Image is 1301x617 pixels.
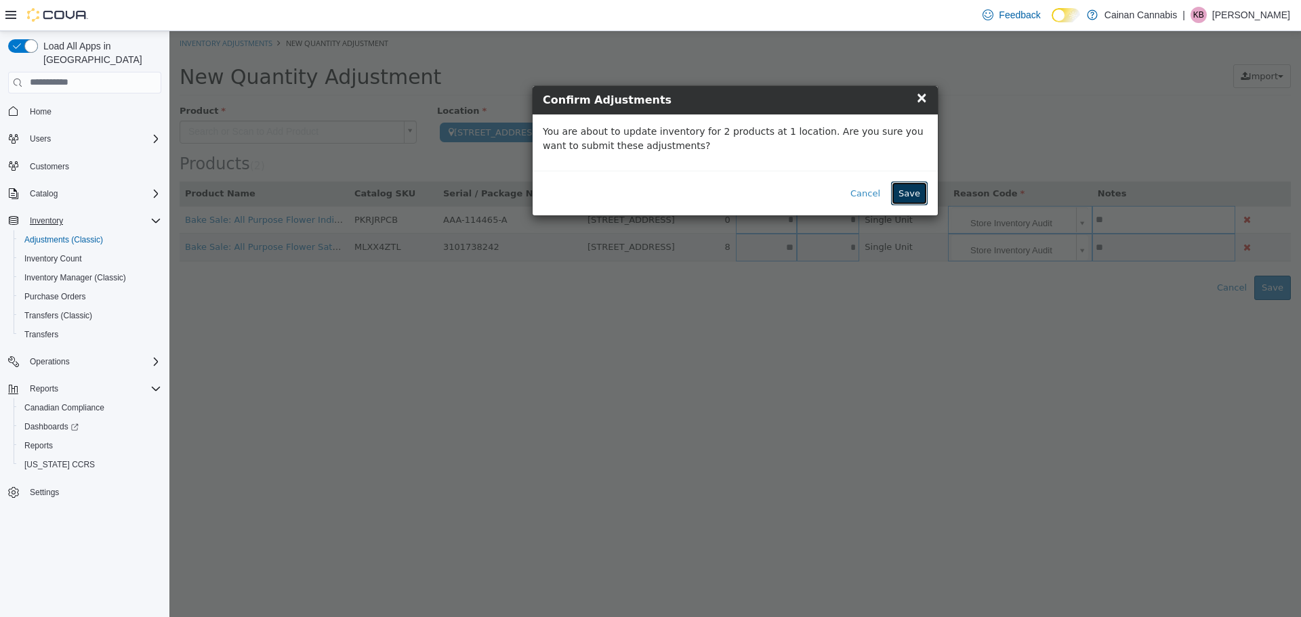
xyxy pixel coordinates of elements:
span: Reports [19,438,161,454]
button: Adjustments (Classic) [14,230,167,249]
a: Reports [19,438,58,454]
span: Inventory [24,213,161,229]
span: Canadian Compliance [24,402,104,413]
span: Inventory Count [19,251,161,267]
button: Operations [24,354,75,370]
span: Purchase Orders [19,289,161,305]
span: Operations [24,354,161,370]
button: Reports [3,379,167,398]
p: You are about to update inventory for 2 products at 1 location. Are you sure you want to submit t... [373,93,758,122]
span: Users [30,133,51,144]
a: Settings [24,484,64,501]
a: Dashboards [19,419,84,435]
div: Kimberly Blake [1191,7,1207,23]
span: Inventory Manager (Classic) [24,272,126,283]
p: Cainan Cannabis [1104,7,1177,23]
button: Save [722,150,758,175]
a: Dashboards [14,417,167,436]
span: Settings [30,487,59,498]
span: Catalog [24,186,161,202]
span: Adjustments (Classic) [19,232,161,248]
span: Home [30,106,51,117]
button: Settings [3,482,167,502]
h4: Confirm Adjustments [373,61,758,77]
span: KB [1193,7,1204,23]
a: Home [24,104,57,120]
button: Reports [14,436,167,455]
img: Cova [27,8,88,22]
a: Inventory Manager (Classic) [19,270,131,286]
button: Inventory [3,211,167,230]
button: Transfers [14,325,167,344]
span: × [746,58,758,75]
span: Transfers [24,329,58,340]
span: Feedback [999,8,1040,22]
span: Home [24,103,161,120]
nav: Complex example [8,96,161,538]
button: Home [3,102,167,121]
button: Catalog [3,184,167,203]
button: Catalog [24,186,63,202]
span: Transfers (Classic) [24,310,92,321]
a: Customers [24,158,75,175]
span: Dark Mode [1052,22,1052,23]
a: Adjustments (Classic) [19,232,108,248]
button: Transfers (Classic) [14,306,167,325]
span: Load All Apps in [GEOGRAPHIC_DATA] [38,39,161,66]
span: Reports [24,381,161,397]
p: | [1182,7,1185,23]
button: Purchase Orders [14,287,167,306]
button: Operations [3,352,167,371]
span: Reports [24,440,53,451]
button: Inventory [24,213,68,229]
span: Inventory Manager (Classic) [19,270,161,286]
button: Customers [3,156,167,176]
span: Purchase Orders [24,291,86,302]
span: Canadian Compliance [19,400,161,416]
span: Dashboards [19,419,161,435]
a: Transfers (Classic) [19,307,98,324]
button: Users [3,129,167,148]
span: Adjustments (Classic) [24,234,103,245]
span: Reports [30,383,58,394]
button: Users [24,131,56,147]
a: [US_STATE] CCRS [19,456,100,473]
button: [US_STATE] CCRS [14,455,167,474]
span: Inventory [30,215,63,226]
span: Washington CCRS [19,456,161,473]
button: Cancel [674,150,718,175]
span: Users [24,131,161,147]
a: Feedback [977,1,1046,28]
span: Customers [30,161,69,172]
span: [US_STATE] CCRS [24,459,95,470]
button: Inventory Manager (Classic) [14,268,167,287]
button: Canadian Compliance [14,398,167,417]
span: Customers [24,158,161,175]
a: Inventory Count [19,251,87,267]
span: Transfers (Classic) [19,307,161,324]
input: Dark Mode [1052,8,1080,22]
a: Transfers [19,326,64,343]
span: Transfers [19,326,161,343]
p: [PERSON_NAME] [1212,7,1290,23]
span: Operations [30,356,70,367]
span: Settings [24,484,161,501]
span: Dashboards [24,421,79,432]
span: Inventory Count [24,253,82,264]
a: Canadian Compliance [19,400,110,416]
button: Reports [24,381,64,397]
span: Catalog [30,188,58,199]
a: Purchase Orders [19,289,91,305]
button: Inventory Count [14,249,167,268]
